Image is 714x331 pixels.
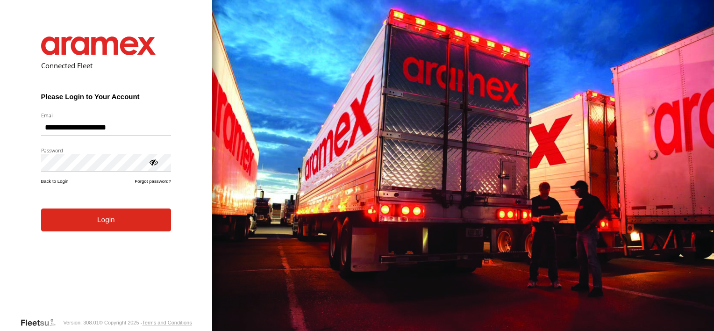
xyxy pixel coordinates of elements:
h2: Connected Fleet [41,61,171,70]
a: Back to Login [41,179,69,184]
a: Visit our Website [20,318,63,327]
label: Email [41,112,171,119]
div: © Copyright 2025 - [99,320,192,325]
a: Forgot password? [135,179,171,184]
a: Terms and Conditions [142,320,192,325]
h3: Please Login to Your Account [41,93,171,101]
label: Password [41,147,171,154]
img: Aramex [41,36,156,55]
div: Version: 308.01 [63,320,99,325]
button: Login [41,209,171,231]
